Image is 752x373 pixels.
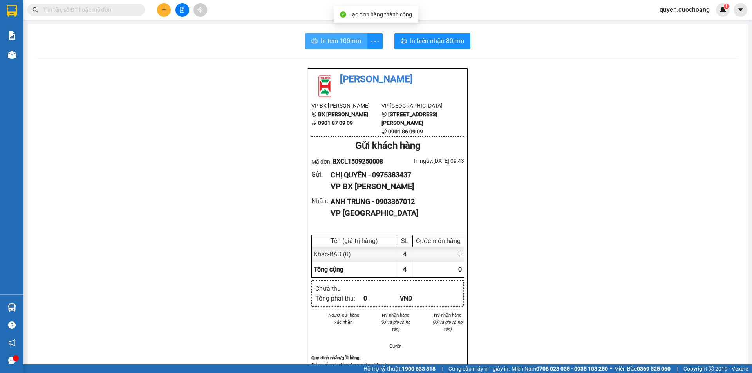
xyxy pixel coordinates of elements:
[331,207,458,219] div: VP [GEOGRAPHIC_DATA]
[381,129,387,134] span: phone
[305,33,367,49] button: printerIn tem 100mm
[331,196,458,207] div: ANH TRUNG - 0903367012
[381,101,452,110] li: VP [GEOGRAPHIC_DATA]
[724,4,729,9] sup: 1
[402,366,436,372] strong: 1900 633 818
[363,364,436,373] span: Hỗ trợ kỹ thuật:
[388,157,464,165] div: In ngày: [DATE] 09:43
[448,364,510,373] span: Cung cấp máy in - giấy in:
[314,237,395,245] div: Tên (giá trị hàng)
[175,3,189,17] button: file-add
[379,312,412,319] li: NV nhận hàng
[394,33,470,49] button: printerIn biên nhận 80mm
[380,319,410,332] i: (Kí và ghi rõ họ tên)
[311,157,388,166] div: Mã đơn:
[431,312,464,319] li: NV nhận hàng
[311,196,331,206] div: Nhận :
[311,361,464,368] p: Biên nhận có giá trị trong vòng 10 ngày.
[734,3,747,17] button: caret-down
[318,120,353,126] b: 0901 87 09 09
[315,294,363,303] div: Tổng phải thu :
[719,6,727,13] img: icon-new-feature
[349,11,412,18] span: Tạo đơn hàng thành công
[458,266,462,273] span: 0
[314,250,351,258] span: Khác - BAO (0)
[413,247,464,262] div: 0
[179,7,185,13] span: file-add
[161,7,167,13] span: plus
[610,367,612,370] span: ⚪️
[340,11,346,18] span: check-circle
[397,247,413,262] div: 4
[8,339,16,346] span: notification
[318,111,368,117] b: BX [PERSON_NAME]
[197,7,203,13] span: aim
[311,112,317,117] span: environment
[8,31,16,40] img: solution-icon
[8,357,16,364] span: message
[311,72,464,87] li: [PERSON_NAME]
[367,36,382,46] span: more
[415,237,462,245] div: Cước món hàng
[8,321,16,329] span: question-circle
[331,169,458,180] div: CHỊ QUYÊN - 0975383437
[399,237,410,245] div: SL
[441,364,443,373] span: |
[331,180,458,193] div: VP BX [PERSON_NAME]
[363,294,400,303] div: 0
[8,303,16,312] img: warehouse-icon
[43,5,136,14] input: Tìm tên, số ĐT hoặc mã đơn
[379,342,412,350] li: Quyên
[367,33,383,49] button: more
[676,364,678,373] span: |
[381,112,387,117] span: environment
[388,128,423,135] b: 0901 86 09 09
[536,366,608,372] strong: 0708 023 035 - 0935 103 250
[311,38,318,45] span: printer
[381,111,437,126] b: [STREET_ADDRESS][PERSON_NAME]
[709,366,714,371] span: copyright
[432,319,463,332] i: (Kí và ghi rõ họ tên)
[33,7,38,13] span: search
[8,51,16,59] img: warehouse-icon
[311,139,464,153] div: Gửi khách hàng
[403,266,407,273] span: 4
[653,5,716,14] span: quyen.quochoang
[315,284,363,294] div: Chưa thu
[333,158,383,165] span: BXCL1509250008
[193,3,207,17] button: aim
[311,354,464,361] div: Quy định nhận/gửi hàng :
[311,72,339,99] img: logo.jpg
[737,6,744,13] span: caret-down
[400,294,436,303] div: VND
[401,38,407,45] span: printer
[410,36,464,46] span: In biên nhận 80mm
[637,366,671,372] strong: 0369 525 060
[157,3,171,17] button: plus
[725,4,728,9] span: 1
[314,266,343,273] span: Tổng cộng
[7,5,17,17] img: logo-vxr
[327,312,360,326] li: Người gửi hàng xác nhận
[311,169,331,179] div: Gửi :
[614,364,671,373] span: Miền Bắc
[321,36,361,46] span: In tem 100mm
[311,120,317,126] span: phone
[311,101,381,110] li: VP BX [PERSON_NAME]
[512,364,608,373] span: Miền Nam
